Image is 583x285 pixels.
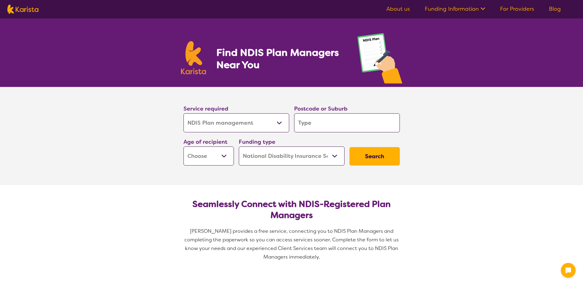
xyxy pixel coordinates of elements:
[216,46,345,71] h1: Find NDIS Plan Managers Near You
[181,41,206,74] img: Karista logo
[294,113,400,132] input: Type
[294,105,348,112] label: Postcode or Suburb
[239,138,275,146] label: Funding type
[188,199,395,221] h2: Seamlessly Connect with NDIS-Registered Plan Managers
[7,5,38,14] img: Karista logo
[184,228,400,260] span: [PERSON_NAME] provides a free service, connecting you to NDIS Plan Managers and completing the pa...
[349,147,400,166] button: Search
[183,105,228,112] label: Service required
[357,33,402,87] img: plan-management
[500,5,534,13] a: For Providers
[425,5,485,13] a: Funding Information
[549,5,561,13] a: Blog
[386,5,410,13] a: About us
[183,138,227,146] label: Age of recipient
